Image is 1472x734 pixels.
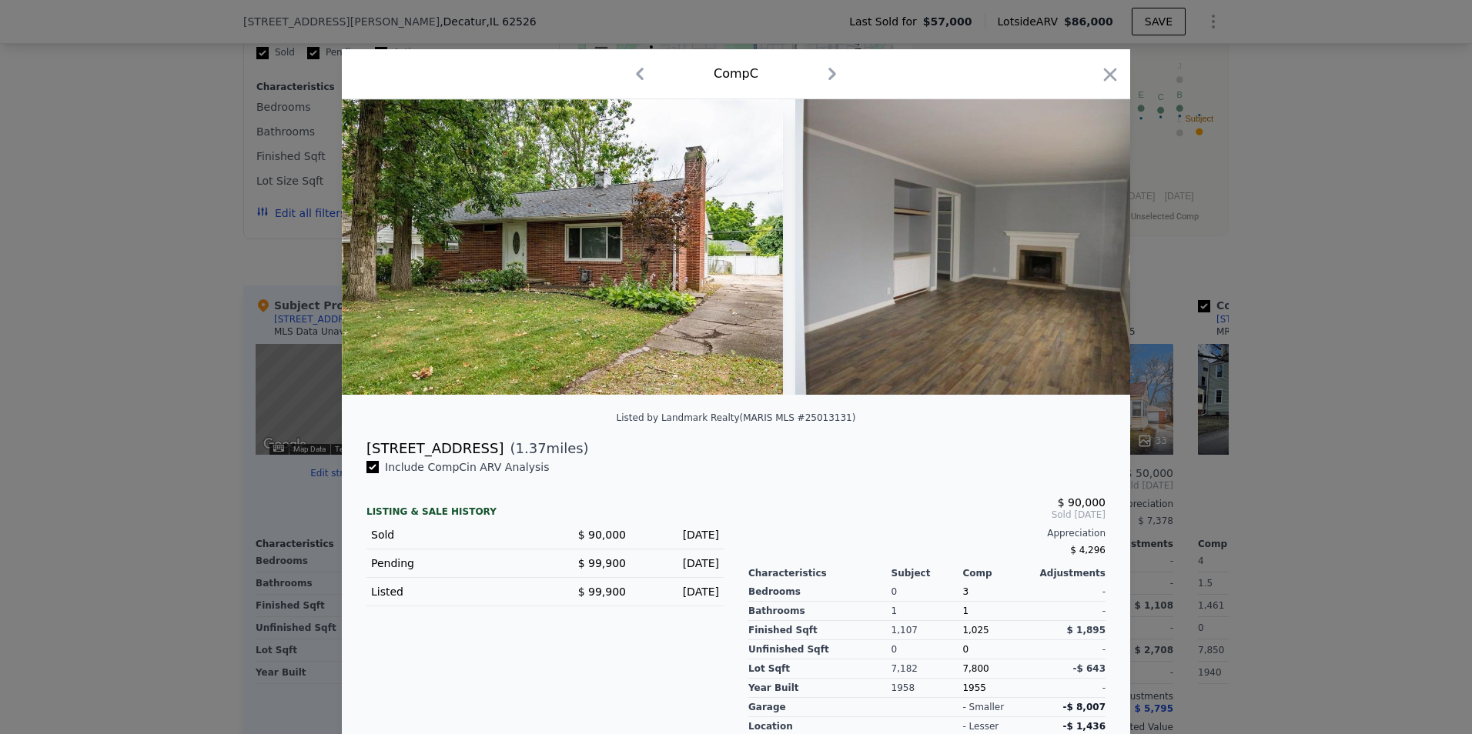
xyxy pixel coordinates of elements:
[1034,602,1106,621] div: -
[892,621,963,640] div: 1,107
[962,586,969,597] span: 3
[892,602,963,621] div: 1
[892,679,963,698] div: 1958
[578,529,626,541] span: $ 90,000
[962,679,1034,698] div: 1955
[962,602,1034,621] div: 1
[748,582,892,602] div: Bedrooms
[892,640,963,659] div: 0
[748,509,1106,521] span: Sold [DATE]
[1034,567,1106,579] div: Adjustments
[748,698,892,717] div: garage
[748,602,892,621] div: Bathrooms
[1034,582,1106,602] div: -
[892,659,963,679] div: 7,182
[748,679,892,698] div: Year Built
[1067,625,1106,636] span: $ 1,895
[962,663,989,674] span: 7,800
[962,567,1034,579] div: Comp
[962,720,999,732] div: - lesser
[578,557,626,569] span: $ 99,900
[366,438,503,459] div: [STREET_ADDRESS]
[1034,640,1106,659] div: -
[379,461,556,473] span: Include Comp C in ARV Analysis
[962,644,969,655] span: 0
[748,621,892,640] div: Finished Sqft
[714,65,758,83] div: Comp C
[371,556,533,571] div: Pending
[1070,545,1106,556] span: $ 4,296
[1034,679,1106,698] div: -
[1072,663,1106,674] span: -$ 643
[892,567,963,579] div: Subject
[1063,702,1106,712] span: -$ 8,007
[748,527,1106,539] div: Appreciation
[638,584,719,599] div: [DATE]
[578,586,626,598] span: $ 99,900
[366,505,724,521] div: LISTING & SALE HISTORY
[892,582,963,602] div: 0
[748,659,892,679] div: Lot Sqft
[503,438,588,459] span: ( miles)
[748,640,892,659] div: Unfinished Sqft
[962,701,1004,713] div: - smaller
[371,527,533,542] div: Sold
[748,567,892,579] div: Characteristics
[962,625,989,636] span: 1,025
[342,99,783,395] img: Property Img
[617,412,856,423] div: Listed by Landmark Realty (MARIS MLS #25013131)
[516,440,547,456] span: 1.37
[1063,721,1106,732] span: -$ 1,436
[638,556,719,571] div: [DATE]
[638,527,719,542] div: [DATE]
[795,99,1189,395] img: Property Img
[371,584,533,599] div: Listed
[1058,496,1106,509] span: $ 90,000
